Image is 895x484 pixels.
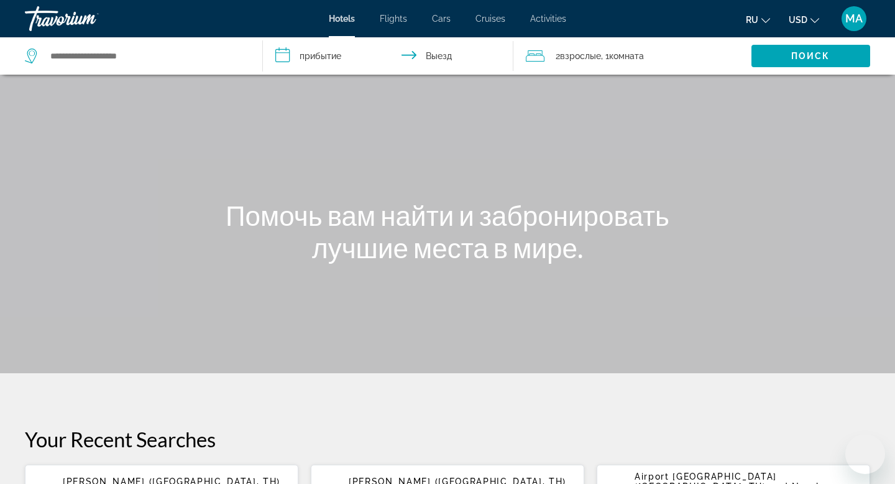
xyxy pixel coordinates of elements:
span: Взрослые [560,51,601,61]
span: , 1 [601,47,644,65]
span: Комната [609,51,644,61]
button: Change language [746,11,770,29]
span: USD [789,15,807,25]
a: Hotels [329,14,355,24]
a: Travorium [25,2,149,35]
iframe: Кнопка запуска окна обмена сообщениями [845,434,885,474]
button: Поиск [751,45,870,67]
a: Cruises [475,14,505,24]
span: 2 [556,47,601,65]
a: Activities [530,14,566,24]
a: Flights [380,14,407,24]
span: Поиск [791,51,830,61]
p: Your Recent Searches [25,427,870,452]
span: MA [845,12,863,25]
span: ru [746,15,758,25]
button: Check in and out dates [263,37,513,75]
button: Travelers: 2 adults, 0 children [513,37,751,75]
button: User Menu [838,6,870,32]
button: Change currency [789,11,819,29]
a: Cars [432,14,451,24]
h1: Помочь вам найти и забронировать лучшие места в мире. [214,199,681,264]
